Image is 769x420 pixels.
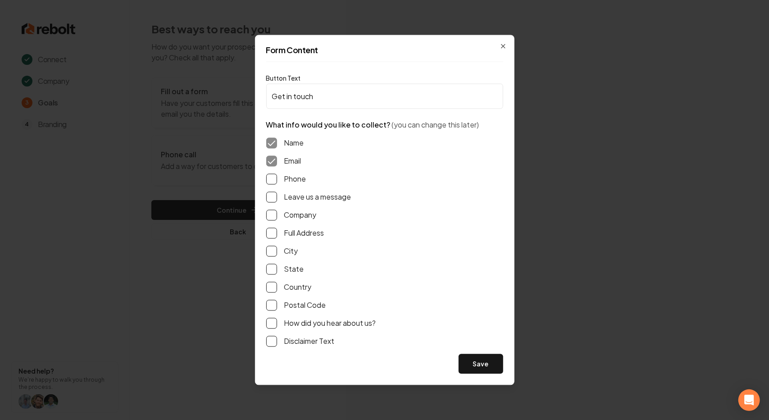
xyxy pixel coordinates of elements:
h2: Form Content [266,46,503,55]
label: Full Address [284,228,324,239]
button: Save [459,354,503,374]
label: Company [284,210,317,221]
label: City [284,246,298,257]
label: How did you hear about us? [284,318,376,329]
label: Disclaimer Text [284,336,335,347]
label: State [284,264,304,275]
label: Button Text [266,74,301,82]
label: Name [284,138,304,149]
p: What info would you like to collect? [266,120,503,131]
label: Postal Code [284,300,326,311]
input: Button Text [266,84,503,109]
span: (you can change this later) [392,120,479,130]
label: Country [284,282,312,293]
label: Phone [284,174,306,185]
label: Email [284,156,301,167]
label: Leave us a message [284,192,351,203]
